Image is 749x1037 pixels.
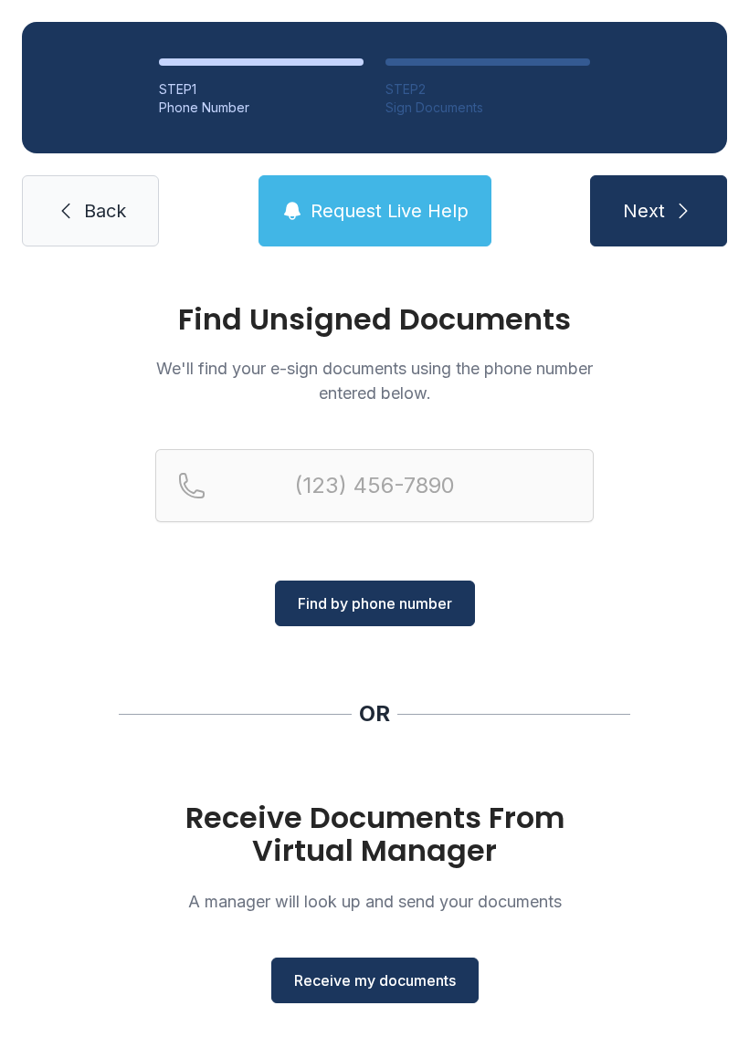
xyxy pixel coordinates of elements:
[155,801,594,867] h1: Receive Documents From Virtual Manager
[298,592,452,614] span: Find by phone number
[155,449,594,522] input: Reservation phone number
[385,80,590,99] div: STEP 2
[385,99,590,117] div: Sign Documents
[155,305,594,334] h1: Find Unsigned Documents
[155,889,594,914] p: A manager will look up and send your documents
[84,198,126,224] span: Back
[294,969,456,991] span: Receive my documents
[359,699,390,728] div: OR
[623,198,665,224] span: Next
[159,80,364,99] div: STEP 1
[311,198,469,224] span: Request Live Help
[155,356,594,405] p: We'll find your e-sign documents using the phone number entered below.
[159,99,364,117] div: Phone Number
